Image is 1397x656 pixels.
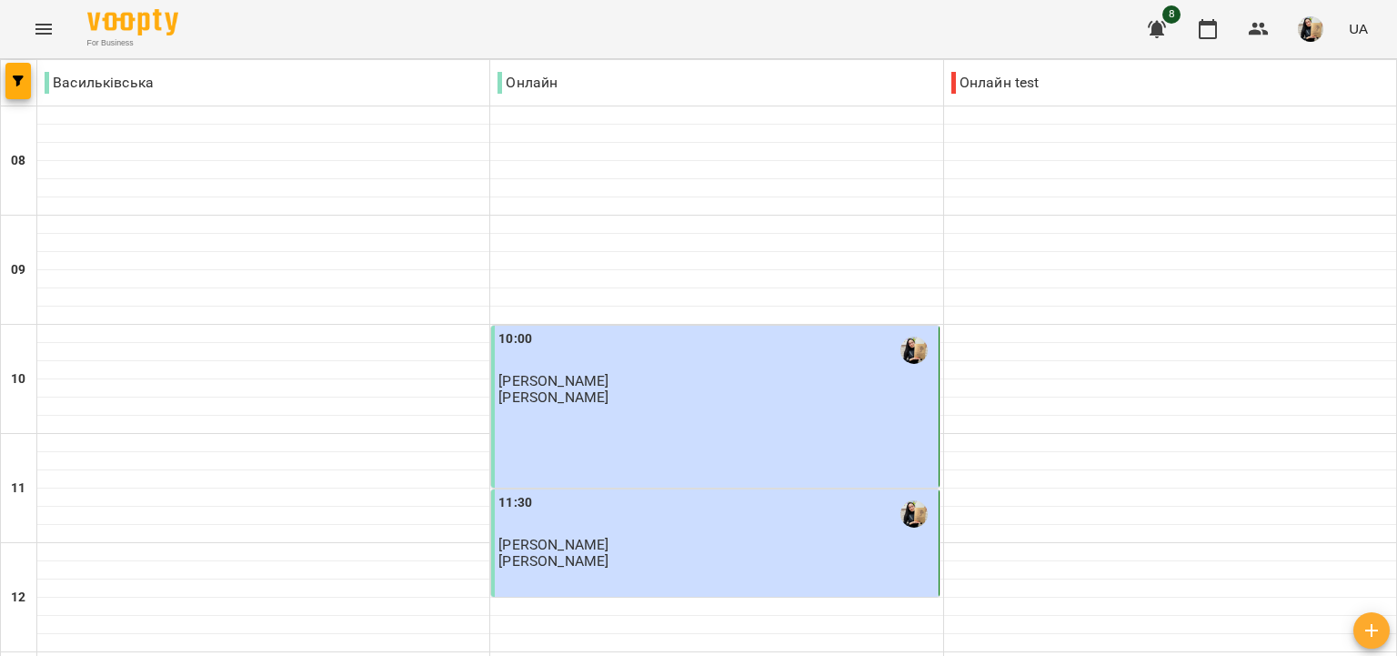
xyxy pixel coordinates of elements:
p: Васильківська [45,72,154,94]
img: e5f873b026a3950b3a8d4ef01e3c1baa.jpeg [1298,16,1323,42]
button: UA [1342,12,1375,45]
h6: 12 [11,588,25,608]
img: Voopty Logo [87,9,178,35]
p: Онлайн test [951,72,1040,94]
span: For Business [87,37,178,49]
span: [PERSON_NAME] [498,372,608,389]
label: 11:30 [498,493,532,513]
span: [PERSON_NAME] [498,536,608,553]
h6: 10 [11,369,25,389]
button: Menu [22,7,65,51]
span: 8 [1162,5,1181,24]
h6: 09 [11,260,25,280]
h6: 11 [11,479,25,499]
img: Ботіна Ірина Олегівна [900,500,928,528]
img: Ботіна Ірина Олегівна [900,337,928,364]
p: Онлайн [497,72,558,94]
p: [PERSON_NAME] [498,553,608,569]
h6: 08 [11,151,25,171]
span: UA [1349,19,1368,38]
label: 10:00 [498,329,532,349]
button: Створити урок [1353,612,1390,649]
p: [PERSON_NAME] [498,389,608,405]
